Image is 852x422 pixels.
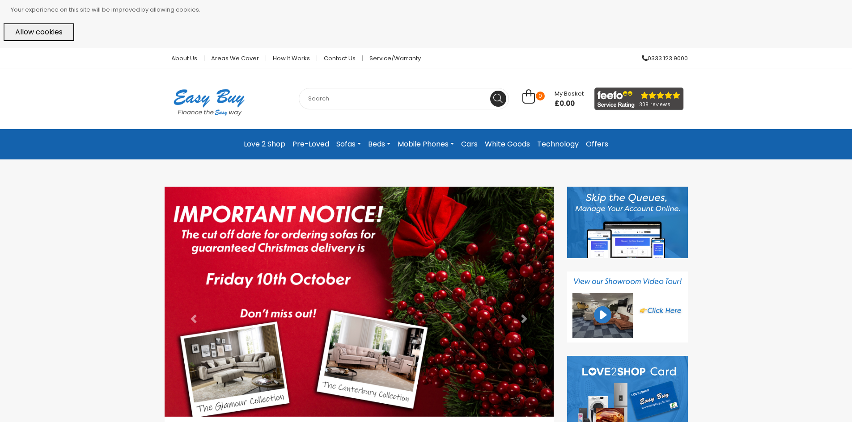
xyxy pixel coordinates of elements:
a: Mobile Phones [394,136,458,152]
a: Service/Warranty [363,55,421,61]
img: Easy Buy [165,77,254,127]
p: Your experience on this site will be improved by allowing cookies. [11,4,848,16]
button: Allow cookies [4,23,74,41]
a: White Goods [481,136,534,152]
a: Sofas [333,136,365,152]
a: Beds [365,136,394,152]
img: Sofa Cut Off Date [165,187,554,417]
a: Contact Us [317,55,363,61]
a: Cars [458,136,481,152]
a: Areas we cover [204,55,266,61]
span: £0.00 [555,99,584,108]
span: My Basket [555,89,584,98]
a: Pre-Loved [289,136,333,152]
a: Offers [582,136,612,152]
img: Discover our App [567,187,688,258]
a: 0 My Basket £0.00 [522,94,584,104]
a: About Us [165,55,204,61]
a: Technology [534,136,582,152]
input: Search [299,88,509,109]
a: How it works [266,55,317,61]
a: 0333 123 9000 [635,55,688,61]
img: feefo_logo [594,88,684,110]
span: 0 [536,92,545,100]
a: Love 2 Shop [240,136,289,152]
img: Showroom Video [567,272,688,343]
